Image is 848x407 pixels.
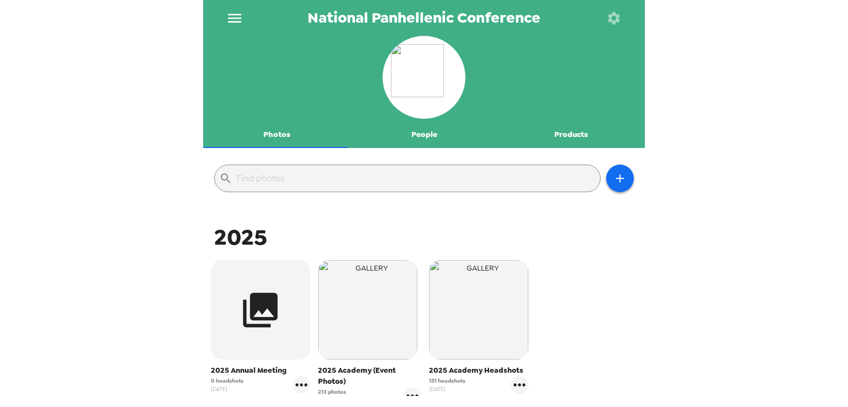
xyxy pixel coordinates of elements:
[351,121,498,148] button: People
[429,377,465,385] span: 151 headshots
[404,387,421,405] button: gallery menu
[211,385,243,393] span: [DATE]
[293,376,310,394] button: gallery menu
[211,377,243,385] span: 0 headshots
[318,396,346,404] span: [DATE]
[318,388,346,396] span: 213 photos
[318,260,417,360] img: gallery
[203,121,351,148] button: Photos
[429,385,465,393] span: [DATE]
[391,44,457,110] img: org logo
[511,376,528,394] button: gallery menu
[497,121,645,148] button: Products
[237,170,596,187] input: Find photos
[308,10,540,25] span: National Panhellenic Conference
[318,365,422,387] span: 2025 Academy (Event Photos)
[429,260,528,360] img: gallery
[211,365,310,376] span: 2025 Annual Meeting
[429,365,528,376] span: 2025 Academy Headshots
[214,223,267,252] span: 2025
